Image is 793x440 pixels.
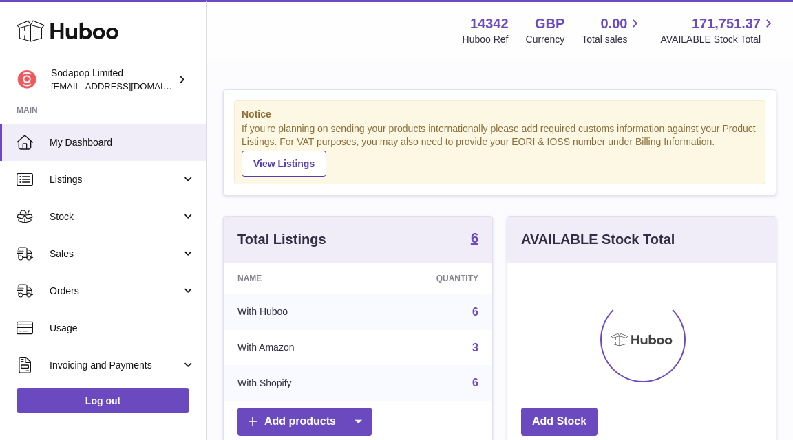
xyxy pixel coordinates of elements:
span: Listings [50,173,181,186]
h3: AVAILABLE Stock Total [521,230,675,249]
div: If you're planning on sending your products internationally please add required customs informati... [242,122,758,176]
img: cheese@online.no [17,69,37,90]
th: Quantity [370,263,492,294]
span: My Dashboard [50,136,195,149]
span: Total sales [582,33,643,46]
strong: GBP [535,14,564,33]
a: 171,751.37 AVAILABLE Stock Total [660,14,776,46]
span: Invoicing and Payments [50,359,181,372]
div: Currency [526,33,565,46]
a: Add Stock [521,408,598,436]
strong: 14342 [470,14,509,33]
span: AVAILABLE Stock Total [660,33,776,46]
th: Name [224,263,370,294]
a: 6 [472,377,478,388]
td: With Huboo [224,294,370,330]
span: 0.00 [601,14,628,33]
a: Log out [17,388,189,413]
a: 6 [471,231,478,247]
span: Sales [50,247,181,261]
strong: Notice [242,108,758,121]
a: 0.00 Total sales [582,14,643,46]
a: 6 [472,306,478,318]
span: Usage [50,322,195,335]
a: 3 [472,342,478,353]
h3: Total Listings [237,230,326,249]
span: Orders [50,285,181,298]
div: Huboo Ref [463,33,509,46]
span: [EMAIL_ADDRESS][DOMAIN_NAME] [51,80,202,91]
td: With Shopify [224,365,370,401]
span: Stock [50,210,181,223]
td: With Amazon [224,330,370,366]
div: Sodapop Limited [51,67,175,93]
a: View Listings [242,151,326,177]
strong: 6 [471,231,478,245]
a: Add products [237,408,372,436]
span: 171,751.37 [692,14,761,33]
